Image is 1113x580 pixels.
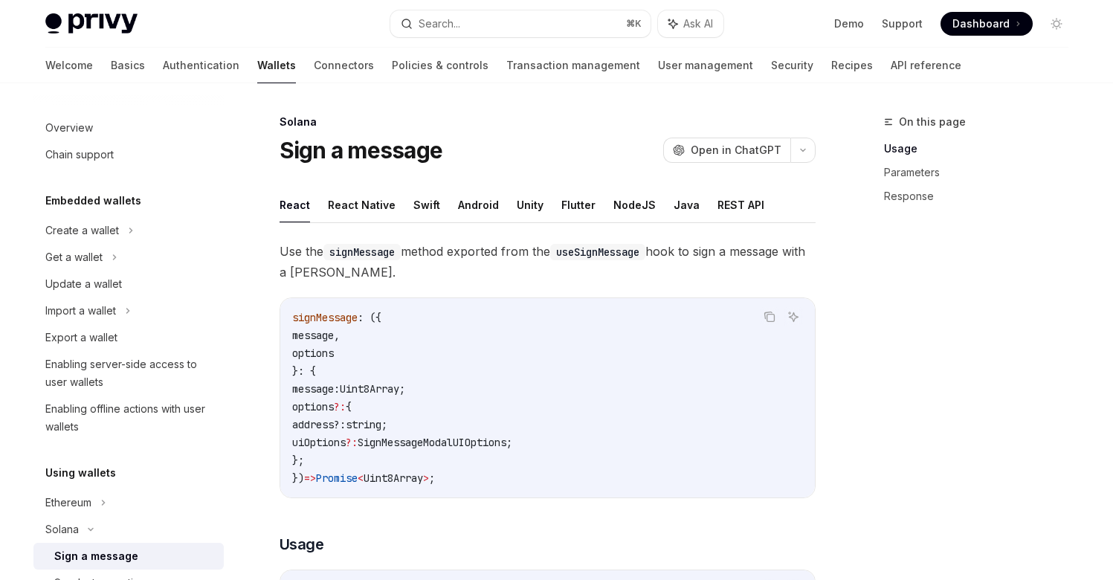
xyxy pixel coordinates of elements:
span: options [292,400,334,413]
a: User management [658,48,753,83]
span: On this page [899,113,966,131]
a: Dashboard [941,12,1033,36]
div: Ethereum [45,494,91,512]
code: useSignMessage [550,244,645,260]
span: signMessage [292,311,358,324]
span: , [334,329,340,342]
span: > [423,471,429,485]
span: Uint8Array [364,471,423,485]
span: ?: [334,400,346,413]
span: Promise [316,471,358,485]
div: Sign a message [54,547,138,565]
span: Usage [280,534,324,555]
div: Search... [419,15,460,33]
div: Get a wallet [45,248,103,266]
div: Update a wallet [45,275,122,293]
a: Usage [884,137,1080,161]
span: message: [292,382,340,396]
h1: Sign a message [280,137,443,164]
button: NodeJS [613,187,656,222]
a: Authentication [163,48,239,83]
span: }; [292,454,304,467]
span: Ask AI [683,16,713,31]
a: Export a wallet [33,324,224,351]
div: Chain support [45,146,114,164]
span: }: { [292,364,316,378]
button: Ask AI [658,10,723,37]
a: Recipes [831,48,873,83]
button: REST API [717,187,764,222]
span: Use the method exported from the hook to sign a message with a [PERSON_NAME]. [280,241,816,283]
a: Transaction management [506,48,640,83]
button: Flutter [561,187,596,222]
span: ?: [346,436,358,449]
div: Export a wallet [45,329,117,347]
button: Unity [517,187,543,222]
div: Enabling server-side access to user wallets [45,355,215,391]
a: Overview [33,115,224,141]
button: Search...⌘K [390,10,651,37]
img: light logo [45,13,138,34]
span: }) [292,471,304,485]
span: address? [292,418,340,431]
a: Update a wallet [33,271,224,297]
span: string [346,418,381,431]
a: Support [882,16,923,31]
h5: Using wallets [45,464,116,482]
div: Import a wallet [45,302,116,320]
a: Demo [834,16,864,31]
span: => [304,471,316,485]
span: ; [429,471,435,485]
h5: Embedded wallets [45,192,141,210]
a: Enabling server-side access to user wallets [33,351,224,396]
button: React [280,187,310,222]
div: Overview [45,119,93,137]
span: : [340,418,346,431]
button: Copy the contents from the code block [760,307,779,326]
div: Create a wallet [45,222,119,239]
button: Open in ChatGPT [663,138,790,163]
button: Java [674,187,700,222]
span: Uint8Array [340,382,399,396]
button: Android [458,187,499,222]
div: Solana [280,115,816,129]
span: ; [506,436,512,449]
a: Security [771,48,813,83]
span: Dashboard [952,16,1010,31]
a: Policies & controls [392,48,488,83]
div: Enabling offline actions with user wallets [45,400,215,436]
a: API reference [891,48,961,83]
a: Chain support [33,141,224,168]
span: : ({ [358,311,381,324]
button: Ask AI [784,307,803,326]
span: message [292,329,334,342]
code: signMessage [323,244,401,260]
span: options [292,347,334,360]
div: Solana [45,521,79,538]
a: Wallets [257,48,296,83]
span: Open in ChatGPT [691,143,781,158]
span: uiOptions [292,436,346,449]
a: Response [884,184,1080,208]
span: ; [381,418,387,431]
span: SignMessageModalUIOptions [358,436,506,449]
a: Welcome [45,48,93,83]
button: Toggle dark mode [1045,12,1068,36]
a: Enabling offline actions with user wallets [33,396,224,440]
span: ; [399,382,405,396]
span: { [346,400,352,413]
span: < [358,471,364,485]
a: Sign a message [33,543,224,570]
a: Parameters [884,161,1080,184]
button: React Native [328,187,396,222]
a: Connectors [314,48,374,83]
span: ⌘ K [626,18,642,30]
button: Swift [413,187,440,222]
a: Basics [111,48,145,83]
